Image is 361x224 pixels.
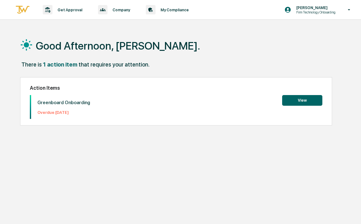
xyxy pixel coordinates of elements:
[291,5,339,10] p: [PERSON_NAME]
[21,61,42,68] div: There is
[282,95,322,106] button: View
[15,5,30,15] img: logo
[36,40,200,52] h1: Good Afternoon, [PERSON_NAME].
[37,100,90,105] p: Greenboard Onboarding
[52,8,85,12] p: Get Approval
[79,61,150,68] div: that requires your attention.
[30,85,322,91] h2: Action Items
[282,97,322,103] a: View
[43,61,77,68] div: 1 action item
[291,10,339,14] p: Firm Technology Onboarding
[156,8,192,12] p: My Compliance
[37,110,90,115] p: Overdue: [DATE]
[107,8,133,12] p: Company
